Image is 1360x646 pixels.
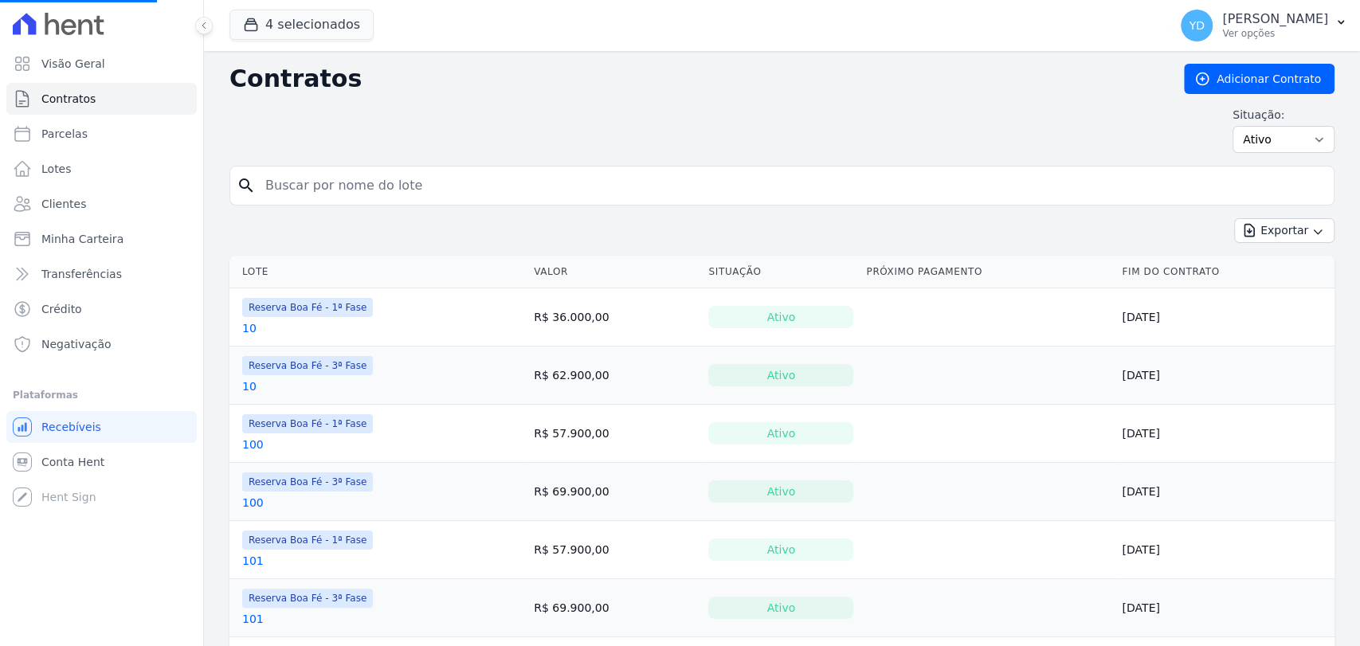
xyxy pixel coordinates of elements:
[6,328,197,360] a: Negativação
[1184,64,1335,94] a: Adicionar Contrato
[860,256,1115,288] th: Próximo Pagamento
[6,48,197,80] a: Visão Geral
[41,454,104,470] span: Conta Hent
[229,65,1158,93] h2: Contratos
[527,346,702,405] td: R$ 62.900,00
[1168,3,1360,48] button: YD [PERSON_NAME] Ver opções
[1189,20,1204,31] span: YD
[6,258,197,290] a: Transferências
[527,463,702,521] td: R$ 69.900,00
[527,579,702,637] td: R$ 69.900,00
[242,320,257,336] a: 10
[1222,27,1328,40] p: Ver opções
[242,611,264,627] a: 101
[6,83,197,115] a: Contratos
[527,256,702,288] th: Valor
[1233,107,1335,123] label: Situação:
[6,118,197,150] a: Parcelas
[41,336,112,352] span: Negativação
[1115,405,1335,463] td: [DATE]
[229,10,374,40] button: 4 selecionados
[41,161,72,177] span: Lotes
[41,126,88,142] span: Parcelas
[256,170,1327,202] input: Buscar por nome do lote
[6,446,197,478] a: Conta Hent
[41,91,96,107] span: Contratos
[242,495,264,511] a: 100
[41,419,101,435] span: Recebíveis
[1234,218,1335,243] button: Exportar
[527,521,702,579] td: R$ 57.900,00
[6,188,197,220] a: Clientes
[242,472,373,491] span: Reserva Boa Fé - 3ª Fase
[708,422,853,444] div: Ativo
[1115,579,1335,637] td: [DATE]
[527,288,702,346] td: R$ 36.000,00
[6,153,197,185] a: Lotes
[41,231,123,247] span: Minha Carteira
[6,411,197,443] a: Recebíveis
[6,293,197,325] a: Crédito
[1115,463,1335,521] td: [DATE]
[1115,288,1335,346] td: [DATE]
[6,223,197,255] a: Minha Carteira
[708,306,853,328] div: Ativo
[242,553,264,569] a: 101
[41,196,86,212] span: Clientes
[1222,11,1328,27] p: [PERSON_NAME]
[237,176,256,195] i: search
[242,414,373,433] span: Reserva Boa Fé - 1ª Fase
[1115,346,1335,405] td: [DATE]
[242,589,373,608] span: Reserva Boa Fé - 3ª Fase
[1115,521,1335,579] td: [DATE]
[41,266,122,282] span: Transferências
[229,256,527,288] th: Lote
[708,538,853,561] div: Ativo
[242,356,373,375] span: Reserva Boa Fé - 3ª Fase
[527,405,702,463] td: R$ 57.900,00
[13,386,190,405] div: Plataformas
[708,480,853,503] div: Ativo
[242,378,257,394] a: 10
[702,256,860,288] th: Situação
[41,56,105,72] span: Visão Geral
[708,364,853,386] div: Ativo
[242,298,373,317] span: Reserva Boa Fé - 1ª Fase
[1115,256,1335,288] th: Fim do Contrato
[41,301,82,317] span: Crédito
[242,437,264,452] a: 100
[708,597,853,619] div: Ativo
[242,531,373,550] span: Reserva Boa Fé - 1ª Fase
